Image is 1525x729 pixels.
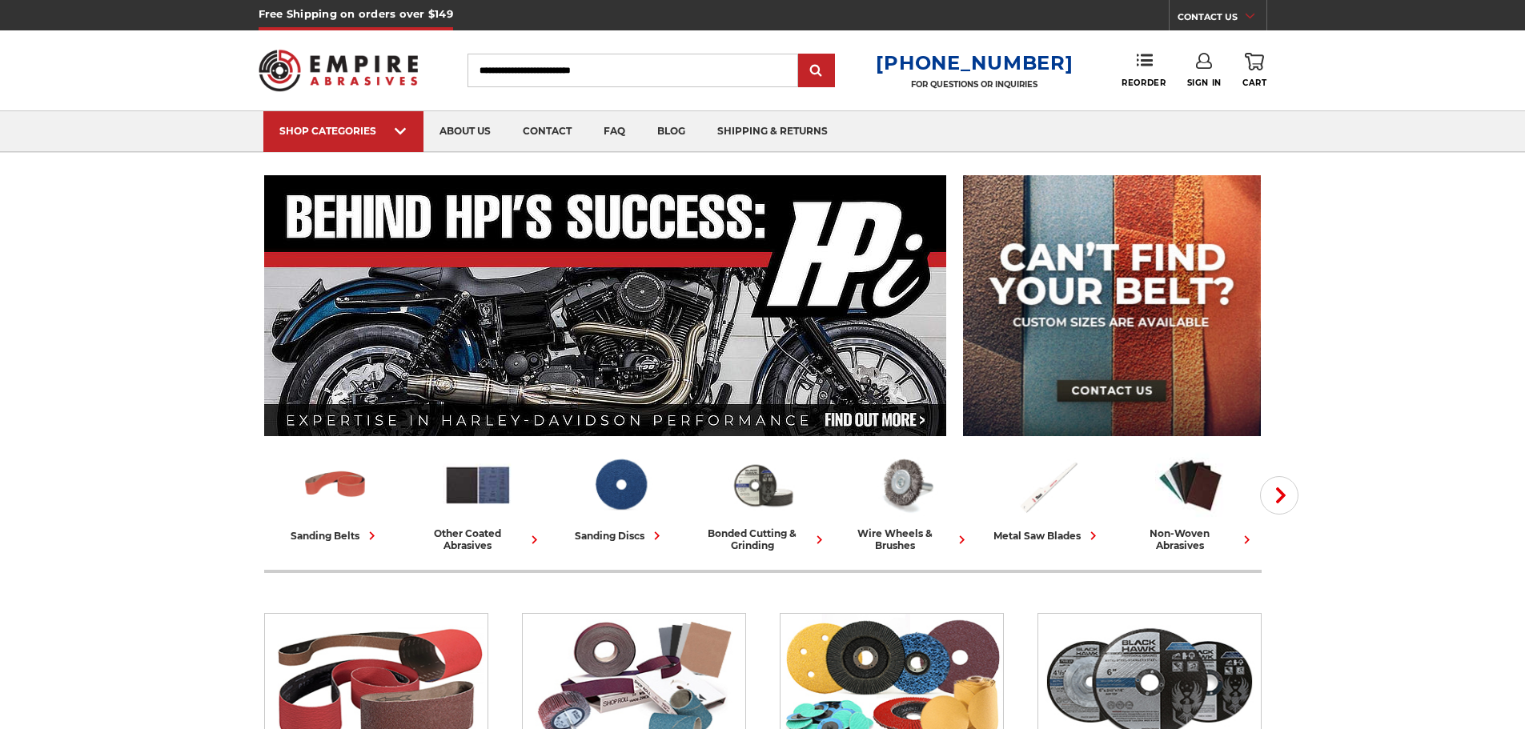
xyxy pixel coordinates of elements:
img: Metal Saw Blades [1013,451,1083,519]
input: Submit [801,55,833,87]
div: wire wheels & brushes [841,527,970,551]
div: sanding belts [291,527,380,544]
div: metal saw blades [993,527,1102,544]
a: sanding belts [271,451,400,544]
img: Non-woven Abrasives [1155,451,1226,519]
div: other coated abrasives [413,527,543,551]
a: metal saw blades [983,451,1113,544]
span: Reorder [1122,78,1166,88]
img: Empire Abrasives [259,39,419,102]
div: sanding discs [575,527,665,544]
div: bonded cutting & grinding [698,527,828,551]
a: other coated abrasives [413,451,543,551]
a: CONTACT US [1178,8,1266,30]
a: shipping & returns [701,111,844,152]
span: Cart [1242,78,1266,88]
span: Sign In [1187,78,1222,88]
img: Other Coated Abrasives [443,451,513,519]
img: Sanding Belts [300,451,371,519]
a: wire wheels & brushes [841,451,970,551]
img: Wire Wheels & Brushes [870,451,941,519]
div: SHOP CATEGORIES [279,125,407,137]
p: FOR QUESTIONS OR INQUIRIES [876,79,1073,90]
img: Bonded Cutting & Grinding [728,451,798,519]
a: sanding discs [556,451,685,544]
a: about us [423,111,507,152]
a: bonded cutting & grinding [698,451,828,551]
a: contact [507,111,588,152]
button: Next [1260,476,1298,515]
a: blog [641,111,701,152]
a: Reorder [1122,53,1166,87]
img: Banner for an interview featuring Horsepower Inc who makes Harley performance upgrades featured o... [264,175,947,436]
div: non-woven abrasives [1126,527,1255,551]
a: non-woven abrasives [1126,451,1255,551]
img: Sanding Discs [585,451,656,519]
a: faq [588,111,641,152]
img: promo banner for custom belts. [963,175,1261,436]
a: [PHONE_NUMBER] [876,51,1073,74]
a: Cart [1242,53,1266,88]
